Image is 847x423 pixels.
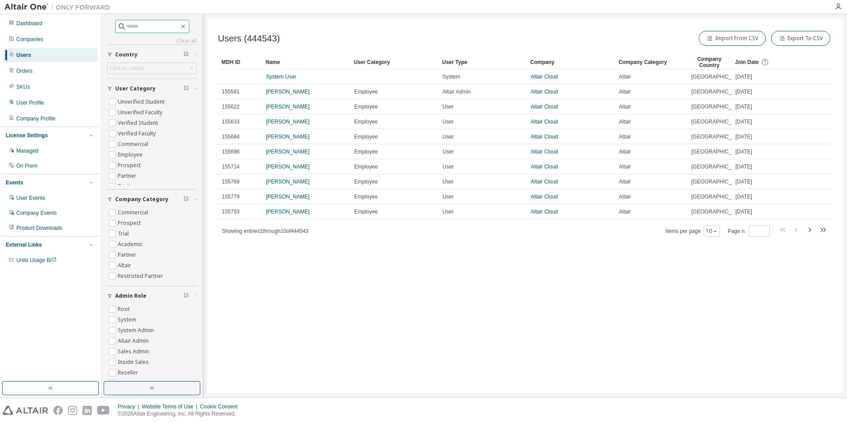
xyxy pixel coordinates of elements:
[618,55,684,69] div: Company Category
[354,148,378,155] span: Employee
[442,88,471,95] span: Altair Admin
[184,51,189,58] span: Clear filter
[619,88,631,95] span: Altair
[6,132,48,139] div: License Settings
[266,149,310,155] a: [PERSON_NAME]
[118,304,131,314] label: Root
[108,63,196,74] div: Click to select
[222,148,240,155] span: 155696
[16,162,37,169] div: On Prem
[222,208,240,215] span: 155793
[735,193,752,200] span: [DATE]
[184,292,189,299] span: Clear filter
[691,148,746,155] span: [GEOGRAPHIC_DATA]
[4,3,115,11] img: Altair One
[118,97,166,107] label: Unverified Student
[115,196,169,203] span: Company Category
[442,103,453,110] span: User
[735,208,752,215] span: [DATE]
[118,271,165,281] label: Restricted Partner
[221,55,259,69] div: MDH ID
[531,149,558,155] a: Altair Cloud
[118,118,160,128] label: Verified Student
[735,88,752,95] span: [DATE]
[142,403,200,410] div: Website Terms of Use
[442,73,460,80] span: System
[354,55,435,69] div: User Category
[118,107,164,118] label: Unverified Faculty
[691,178,746,185] span: [GEOGRAPHIC_DATA]
[691,73,746,80] span: [GEOGRAPHIC_DATA]
[107,286,197,306] button: Admin Role
[6,241,42,248] div: External Links
[706,228,718,235] button: 10
[118,218,142,228] label: Prospect
[442,148,453,155] span: User
[761,58,769,66] svg: Date when the user was first added or directly signed up. If the user was deleted and later re-ad...
[442,55,523,69] div: User Type
[354,103,378,110] span: Employee
[16,99,44,106] div: User Profile
[118,239,144,250] label: Academic
[16,210,56,217] div: Company Events
[222,178,240,185] span: 155769
[107,79,197,98] button: User Category
[354,193,378,200] span: Employee
[266,119,310,125] a: [PERSON_NAME]
[666,225,720,237] span: Items per page
[118,150,144,160] label: Employee
[82,406,92,415] img: linkedin.svg
[16,20,42,27] div: Dashboard
[735,148,752,155] span: [DATE]
[118,139,150,150] label: Commercial
[619,118,631,125] span: Altair
[619,148,631,155] span: Altair
[118,367,140,378] label: Reseller
[619,73,631,80] span: Altair
[16,36,43,43] div: Companies
[222,133,240,140] span: 155684
[531,194,558,200] a: Altair Cloud
[118,336,150,346] label: Altair Admin
[691,103,746,110] span: [GEOGRAPHIC_DATA]
[699,31,766,46] button: Import From CSV
[266,134,310,140] a: [PERSON_NAME]
[354,118,378,125] span: Employee
[118,314,138,325] label: System
[619,133,631,140] span: Altair
[531,74,558,80] a: Altair Cloud
[222,103,240,110] span: 155622
[118,160,142,171] label: Prospect
[354,208,378,215] span: Employee
[691,163,746,170] span: [GEOGRAPHIC_DATA]
[691,88,746,95] span: [GEOGRAPHIC_DATA]
[266,89,310,95] a: [PERSON_NAME]
[691,118,746,125] span: [GEOGRAPHIC_DATA]
[222,193,240,200] span: 155779
[691,133,746,140] span: [GEOGRAPHIC_DATA]
[728,225,770,237] span: Page n.
[531,119,558,125] a: Altair Cloud
[222,163,240,170] span: 155714
[735,103,752,110] span: [DATE]
[16,257,57,263] span: Units Usage BI
[16,83,30,90] div: SKUs
[118,357,150,367] label: Inside Sales
[16,52,31,59] div: Users
[619,103,631,110] span: Altair
[118,181,131,192] label: Trial
[442,193,453,200] span: User
[184,85,189,92] span: Clear filter
[691,208,746,215] span: [GEOGRAPHIC_DATA]
[691,55,728,69] div: Company Country
[118,250,138,260] label: Partner
[115,292,146,299] span: Admin Role
[735,118,752,125] span: [DATE]
[200,403,243,410] div: Cookie Consent
[266,179,310,185] a: [PERSON_NAME]
[16,67,33,75] div: Orders
[118,228,131,239] label: Trial
[184,196,189,203] span: Clear filter
[266,74,296,80] a: System User
[266,209,310,215] a: [PERSON_NAME]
